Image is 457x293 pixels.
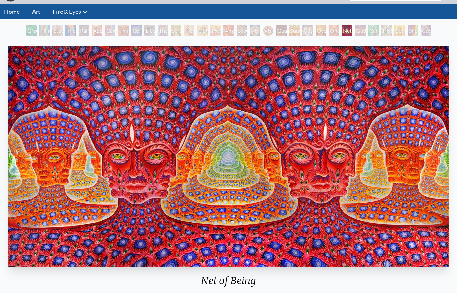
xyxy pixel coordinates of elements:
div: One [329,25,339,36]
div: Shpongled [408,25,418,36]
div: Godself [355,25,366,36]
div: Net of Being [5,275,452,292]
div: Seraphic Transport Docking on the Third Eye [171,25,181,36]
div: Psychomicrograph of a Fractal Paisley Cherub Feather Tip [210,25,221,36]
div: Sunyata [289,25,300,36]
div: Sol Invictus [394,25,405,36]
div: Cannabis Sutra [105,25,115,36]
div: Higher Vision [381,25,392,36]
div: Study for the Great Turn [52,25,63,36]
div: Pillar of Awareness [39,25,50,36]
div: Fractal Eyes [184,25,194,36]
div: Green Hand [26,25,37,36]
div: Guardian of Infinite Vision [276,25,287,36]
div: Rainbow Eye Ripple [79,25,89,36]
div: Angel Skin [223,25,234,36]
div: Aperture [92,25,102,36]
div: Cosmic Elf [302,25,313,36]
a: Fire & Eyes [53,7,81,16]
a: Art [32,7,40,16]
div: Spectral Lotus [237,25,247,36]
div: The Seer [158,25,168,36]
div: Cuddle [421,25,431,36]
div: Cannafist [368,25,379,36]
img: Net-of-Being-2021-Alex-Grey-watermarked.jpeg [8,46,449,267]
div: The Torch [65,25,76,36]
a: Home [4,8,20,15]
div: Net of Being [342,25,352,36]
div: Liberation Through Seeing [144,25,155,36]
div: Collective Vision [131,25,142,36]
div: Third Eye Tears of Joy [118,25,129,36]
li: · [43,4,50,19]
div: Ophanic Eyelash [197,25,208,36]
div: Oversoul [316,25,326,36]
div: Vision [PERSON_NAME] [263,25,273,36]
div: Vision Crystal [250,25,260,36]
li: · [22,4,29,19]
